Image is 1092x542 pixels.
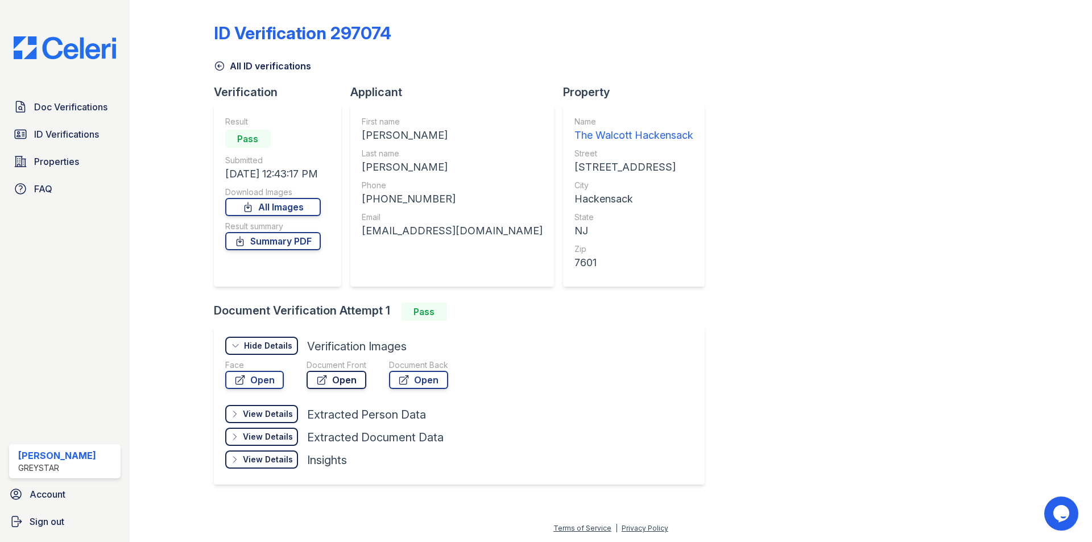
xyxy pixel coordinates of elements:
[574,212,693,223] div: State
[34,100,107,114] span: Doc Verifications
[402,303,447,321] div: Pass
[34,182,52,196] span: FAQ
[574,255,693,271] div: 7601
[5,36,125,59] img: CE_Logo_Blue-a8612792a0a2168367f1c8372b55b34899dd931a85d93a1a3d3e32e68fde9ad4.png
[5,483,125,506] a: Account
[225,198,321,216] a: All Images
[362,148,543,159] div: Last name
[574,127,693,143] div: The Walcott Hackensack
[574,180,693,191] div: City
[225,166,321,182] div: [DATE] 12:43:17 PM
[574,148,693,159] div: Street
[225,371,284,389] a: Open
[574,116,693,127] div: Name
[9,177,121,200] a: FAQ
[243,431,293,442] div: View Details
[18,449,96,462] div: [PERSON_NAME]
[34,155,79,168] span: Properties
[553,524,611,532] a: Terms of Service
[214,59,311,73] a: All ID verifications
[243,408,293,420] div: View Details
[389,359,448,371] div: Document Back
[362,116,543,127] div: First name
[362,191,543,207] div: [PHONE_NUMBER]
[30,487,65,501] span: Account
[244,340,292,351] div: Hide Details
[307,338,407,354] div: Verification Images
[9,123,121,146] a: ID Verifications
[30,515,64,528] span: Sign out
[225,221,321,232] div: Result summary
[622,524,668,532] a: Privacy Policy
[389,371,448,389] a: Open
[574,191,693,207] div: Hackensack
[214,303,714,321] div: Document Verification Attempt 1
[9,96,121,118] a: Doc Verifications
[5,510,125,533] a: Sign out
[214,84,350,100] div: Verification
[307,429,444,445] div: Extracted Document Data
[307,452,347,468] div: Insights
[362,180,543,191] div: Phone
[243,454,293,465] div: View Details
[350,84,563,100] div: Applicant
[574,223,693,239] div: NJ
[1044,497,1081,531] iframe: chat widget
[225,232,321,250] a: Summary PDF
[362,212,543,223] div: Email
[574,159,693,175] div: [STREET_ADDRESS]
[563,84,714,100] div: Property
[574,243,693,255] div: Zip
[362,159,543,175] div: [PERSON_NAME]
[225,116,321,127] div: Result
[225,130,271,148] div: Pass
[362,223,543,239] div: [EMAIL_ADDRESS][DOMAIN_NAME]
[225,187,321,198] div: Download Images
[615,524,618,532] div: |
[307,359,366,371] div: Document Front
[34,127,99,141] span: ID Verifications
[307,407,426,423] div: Extracted Person Data
[225,155,321,166] div: Submitted
[362,127,543,143] div: [PERSON_NAME]
[214,23,391,43] div: ID Verification 297074
[225,359,284,371] div: Face
[574,116,693,143] a: Name The Walcott Hackensack
[307,371,366,389] a: Open
[9,150,121,173] a: Properties
[18,462,96,474] div: Greystar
